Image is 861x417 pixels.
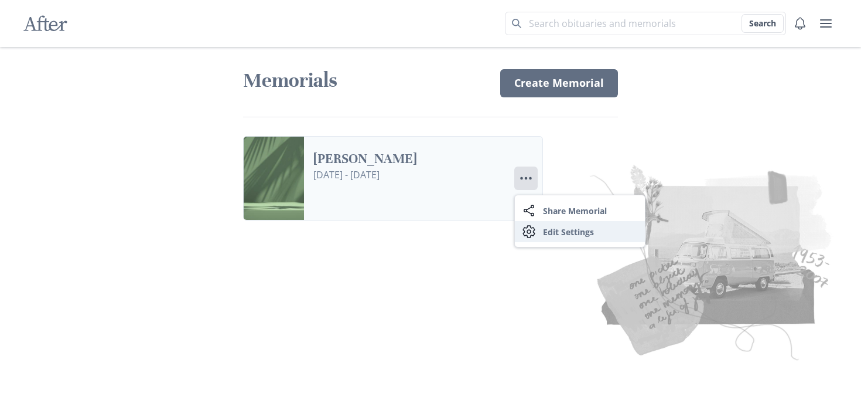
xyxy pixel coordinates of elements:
a: [PERSON_NAME] [313,151,505,168]
h1: Memorials [243,68,486,93]
img: Collage of old pictures and notes [409,157,839,365]
button: user menu [814,12,838,35]
input: Search term [505,12,786,35]
button: Options [514,167,538,190]
a: Create Memorial [500,69,618,97]
button: Search [742,14,784,33]
button: Notifications [788,12,812,35]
